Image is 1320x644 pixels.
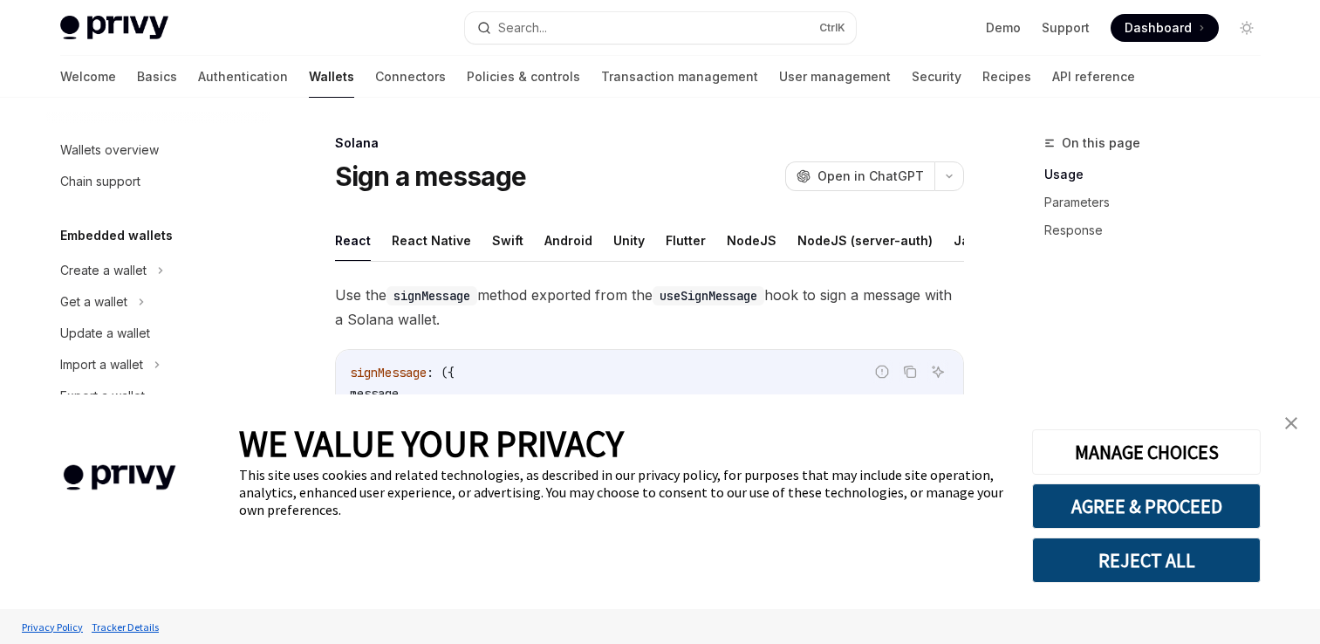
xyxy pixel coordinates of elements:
[60,354,143,375] div: Import a wallet
[335,220,371,261] button: React
[239,466,1006,518] div: This site uses cookies and related technologies, as described in our privacy policy, for purposes...
[1274,406,1309,441] a: close banner
[427,365,455,380] span: : ({
[871,360,893,383] button: Report incorrect code
[727,220,776,261] button: NodeJS
[1032,538,1261,583] button: REJECT ALL
[60,171,140,192] div: Chain support
[1032,483,1261,529] button: AGREE & PROCEED
[465,12,856,44] button: Search...CtrlK
[350,365,427,380] span: signMessage
[46,166,270,197] a: Chain support
[386,286,477,305] code: signMessage
[335,134,964,152] div: Solana
[87,612,163,642] a: Tracker Details
[797,220,933,261] button: NodeJS (server-auth)
[309,56,354,98] a: Wallets
[60,323,150,344] div: Update a wallet
[60,56,116,98] a: Welcome
[1233,14,1261,42] button: Toggle dark mode
[26,440,213,516] img: company logo
[60,225,173,246] h5: Embedded wallets
[1044,216,1275,244] a: Response
[819,21,845,35] span: Ctrl K
[60,260,147,281] div: Create a wallet
[954,220,984,261] button: Java
[60,140,159,161] div: Wallets overview
[817,168,924,185] span: Open in ChatGPT
[375,56,446,98] a: Connectors
[601,56,758,98] a: Transaction management
[60,386,145,407] div: Export a wallet
[986,19,1021,37] a: Demo
[653,286,764,305] code: useSignMessage
[399,386,406,401] span: ,
[350,386,399,401] span: message
[982,56,1031,98] a: Recipes
[1032,429,1261,475] button: MANAGE CHOICES
[46,134,270,166] a: Wallets overview
[1052,56,1135,98] a: API reference
[544,220,592,261] button: Android
[498,17,547,38] div: Search...
[1044,161,1275,188] a: Usage
[1285,417,1297,429] img: close banner
[46,318,270,349] a: Update a wallet
[927,360,949,383] button: Ask AI
[1111,14,1219,42] a: Dashboard
[912,56,961,98] a: Security
[335,283,964,332] span: Use the method exported from the hook to sign a message with a Solana wallet.
[492,220,523,261] button: Swift
[17,612,87,642] a: Privacy Policy
[1042,19,1090,37] a: Support
[392,220,471,261] button: React Native
[198,56,288,98] a: Authentication
[785,161,934,191] button: Open in ChatGPT
[1044,188,1275,216] a: Parameters
[137,56,177,98] a: Basics
[46,380,270,412] a: Export a wallet
[239,421,624,466] span: WE VALUE YOUR PRIVACY
[666,220,706,261] button: Flutter
[60,16,168,40] img: light logo
[1125,19,1192,37] span: Dashboard
[779,56,891,98] a: User management
[1062,133,1140,154] span: On this page
[613,220,645,261] button: Unity
[467,56,580,98] a: Policies & controls
[899,360,921,383] button: Copy the contents from the code block
[335,161,527,192] h1: Sign a message
[60,291,127,312] div: Get a wallet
